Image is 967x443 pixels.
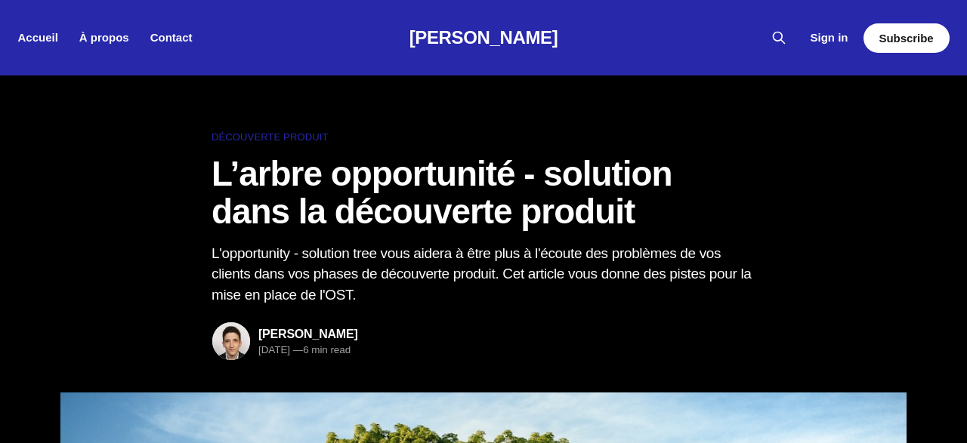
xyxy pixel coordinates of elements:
[17,31,57,44] a: Accueil
[212,155,755,231] h1: L’arbre opportunité - solution dans la découverte produit
[409,27,558,48] a: [PERSON_NAME]
[293,344,351,355] span: 6 min read
[258,344,290,355] time: [DATE]
[258,328,358,340] a: [PERSON_NAME]
[293,344,303,355] span: —
[826,369,967,443] iframe: portal-trigger
[811,29,848,47] a: Sign in
[864,23,950,53] a: Subscribe
[767,26,791,50] button: Search this site
[79,31,129,44] a: À propos
[212,243,755,306] p: L'opportunity - solution tree vous aidera à être plus à l'écoute des problèmes de vos clients dan...
[212,130,755,146] a: Découverte produit
[150,31,193,44] a: Contact
[212,322,250,360] img: Amokrane Tamine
